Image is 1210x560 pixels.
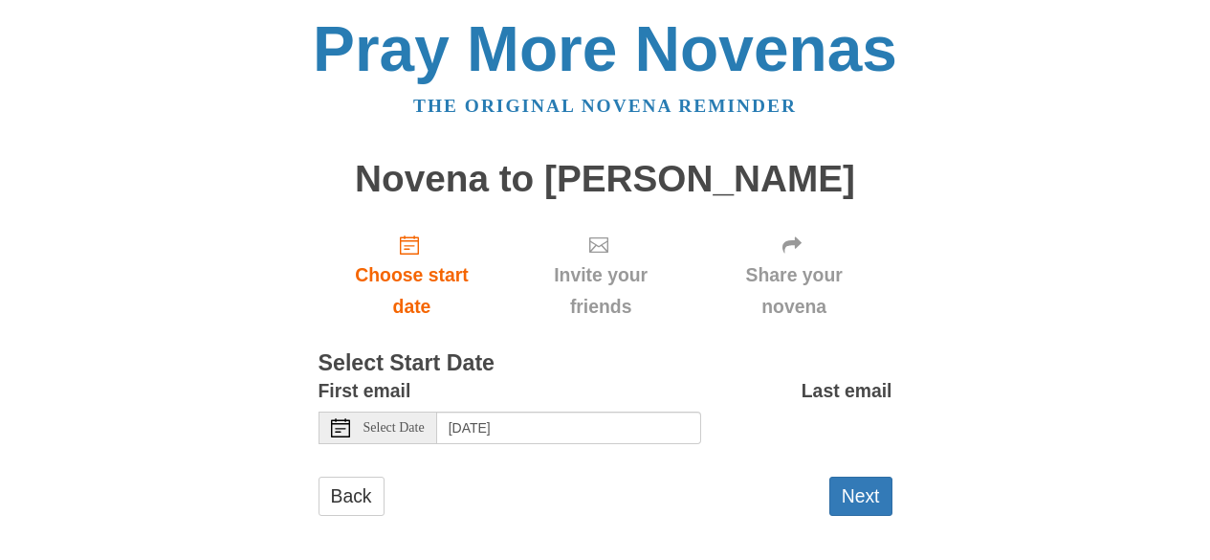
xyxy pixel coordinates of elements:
h3: Select Start Date [319,351,892,376]
a: Back [319,477,385,516]
div: Click "Next" to confirm your start date first. [696,218,892,332]
a: The original novena reminder [413,96,797,116]
a: Choose start date [319,218,506,332]
button: Next [829,477,892,516]
label: First email [319,375,411,407]
span: Choose start date [338,259,487,323]
label: Last email [802,375,892,407]
span: Invite your friends [524,259,676,323]
span: Share your novena [715,259,873,323]
span: Select Date [363,421,425,435]
h1: Novena to [PERSON_NAME] [319,159,892,200]
div: Click "Next" to confirm your start date first. [505,218,695,332]
a: Pray More Novenas [313,13,897,84]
